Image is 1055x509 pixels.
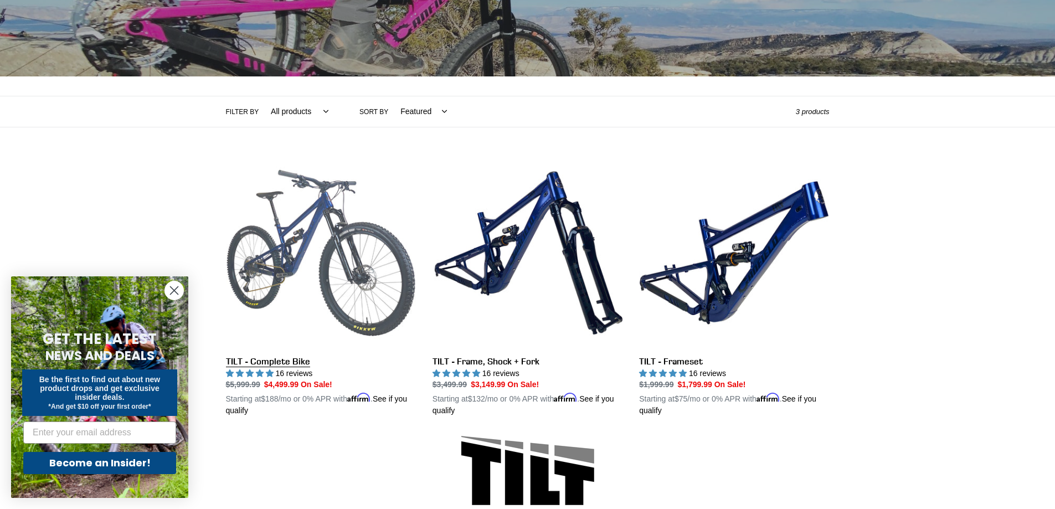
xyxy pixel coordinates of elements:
span: *And get $10 off your first order* [48,403,151,410]
span: GET THE LATEST [43,329,157,349]
button: Close dialog [164,281,184,300]
button: Become an Insider! [23,452,176,474]
input: Enter your email address [23,421,176,444]
span: Be the first to find out about new product drops and get exclusive insider deals. [39,375,161,402]
label: Sort by [359,107,388,117]
span: NEWS AND DEALS [45,347,155,364]
span: 3 products [796,107,830,116]
label: Filter by [226,107,259,117]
